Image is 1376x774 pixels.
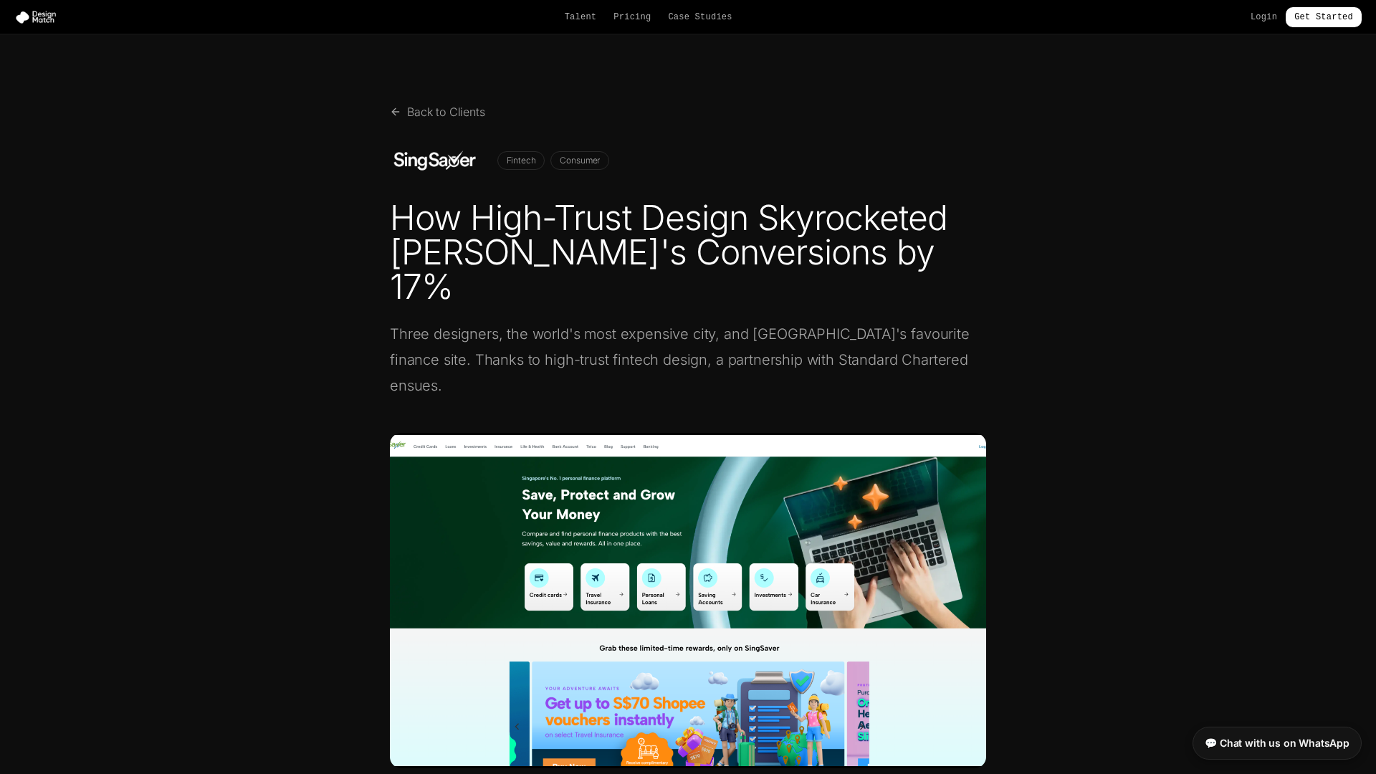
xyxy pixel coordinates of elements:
[668,11,732,23] a: Case Studies
[390,143,486,178] img: Singsaver
[613,11,651,23] a: Pricing
[14,10,63,24] img: Design Match
[1251,11,1277,23] a: Login
[390,103,485,120] a: Back to Clients
[550,151,609,170] span: Consumer
[390,201,986,304] h1: How High-Trust Design Skyrocketed [PERSON_NAME]'s Conversions by 17%
[390,433,986,768] img: Singsaver Main Platform
[565,11,597,23] a: Talent
[1193,727,1362,760] a: 💬 Chat with us on WhatsApp
[1286,7,1362,27] a: Get Started
[497,151,545,170] span: Fintech
[390,321,986,398] p: Three designers, the world's most expensive city, and [GEOGRAPHIC_DATA]'s favourite finance site....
